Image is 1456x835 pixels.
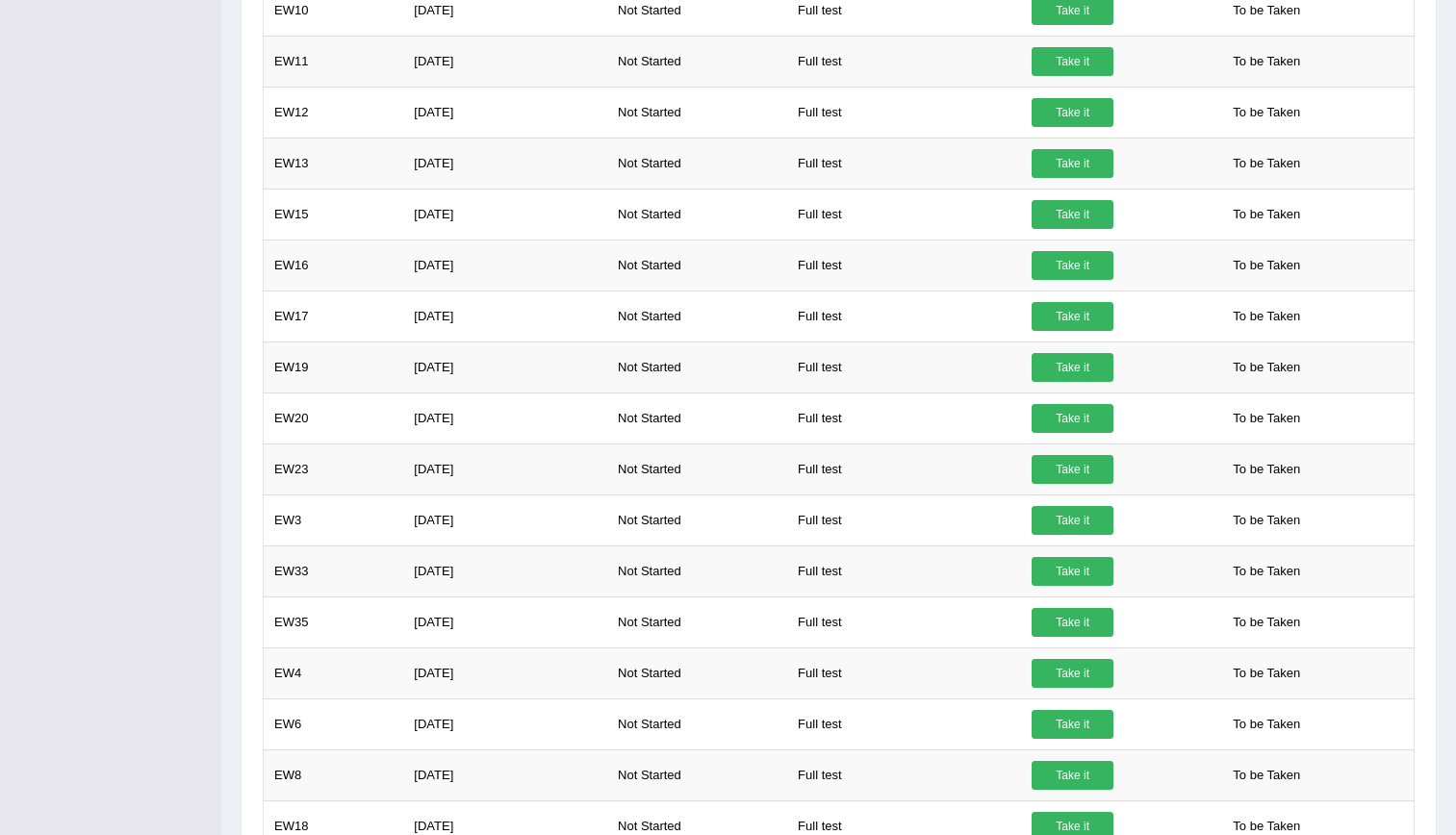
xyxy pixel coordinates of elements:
[607,240,787,291] td: Not Started
[264,189,404,240] td: EW15
[787,596,1021,647] td: Full test
[1032,557,1113,586] a: Take it
[403,545,607,596] td: [DATE]
[1223,353,1310,382] span: To be Taken
[787,342,1021,392] td: Full test
[264,291,404,342] td: EW17
[1032,455,1113,484] a: Take it
[1032,98,1113,127] a: Take it
[264,36,404,87] td: EW11
[787,647,1021,698] td: Full test
[1032,710,1113,739] a: Take it
[403,392,607,443] td: [DATE]
[1223,98,1310,127] span: To be Taken
[403,443,607,494] td: [DATE]
[787,291,1021,342] td: Full test
[1032,200,1113,229] a: Take it
[264,443,404,494] td: EW23
[1032,302,1113,331] a: Take it
[787,392,1021,443] td: Full test
[403,749,607,800] td: [DATE]
[607,647,787,698] td: Not Started
[1223,557,1310,586] span: To be Taken
[607,189,787,240] td: Not Started
[607,749,787,800] td: Not Started
[403,494,607,545] td: [DATE]
[607,138,787,189] td: Not Started
[403,698,607,749] td: [DATE]
[264,698,404,749] td: EW6
[1032,353,1113,382] a: Take it
[264,596,404,647] td: EW35
[403,138,607,189] td: [DATE]
[1223,251,1310,280] span: To be Taken
[787,87,1021,138] td: Full test
[607,87,787,138] td: Not Started
[607,596,787,647] td: Not Started
[787,494,1021,545] td: Full test
[1032,506,1113,535] a: Take it
[264,749,404,800] td: EW8
[1032,251,1113,280] a: Take it
[1223,302,1310,331] span: To be Taken
[607,291,787,342] td: Not Started
[607,342,787,392] td: Not Started
[403,342,607,392] td: [DATE]
[787,138,1021,189] td: Full test
[1223,200,1310,229] span: To be Taken
[1223,761,1310,790] span: To be Taken
[787,545,1021,596] td: Full test
[1032,404,1113,433] a: Take it
[264,342,404,392] td: EW19
[264,545,404,596] td: EW33
[403,596,607,647] td: [DATE]
[607,443,787,494] td: Not Started
[607,494,787,545] td: Not Started
[607,36,787,87] td: Not Started
[403,36,607,87] td: [DATE]
[607,392,787,443] td: Not Started
[264,240,404,291] td: EW16
[787,189,1021,240] td: Full test
[787,749,1021,800] td: Full test
[264,647,404,698] td: EW4
[403,240,607,291] td: [DATE]
[1223,710,1310,739] span: To be Taken
[264,87,404,138] td: EW12
[607,698,787,749] td: Not Started
[403,291,607,342] td: [DATE]
[1223,47,1310,76] span: To be Taken
[1223,659,1310,688] span: To be Taken
[1223,404,1310,433] span: To be Taken
[1223,506,1310,535] span: To be Taken
[787,36,1021,87] td: Full test
[403,189,607,240] td: [DATE]
[1032,149,1113,178] a: Take it
[403,87,607,138] td: [DATE]
[787,698,1021,749] td: Full test
[264,138,404,189] td: EW13
[264,392,404,443] td: EW20
[1223,608,1310,637] span: To be Taken
[264,494,404,545] td: EW3
[787,240,1021,291] td: Full test
[1032,659,1113,688] a: Take it
[607,545,787,596] td: Not Started
[403,647,607,698] td: [DATE]
[1223,149,1310,178] span: To be Taken
[787,443,1021,494] td: Full test
[1223,455,1310,484] span: To be Taken
[1032,761,1113,790] a: Take it
[1032,608,1113,637] a: Take it
[1032,47,1113,76] a: Take it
